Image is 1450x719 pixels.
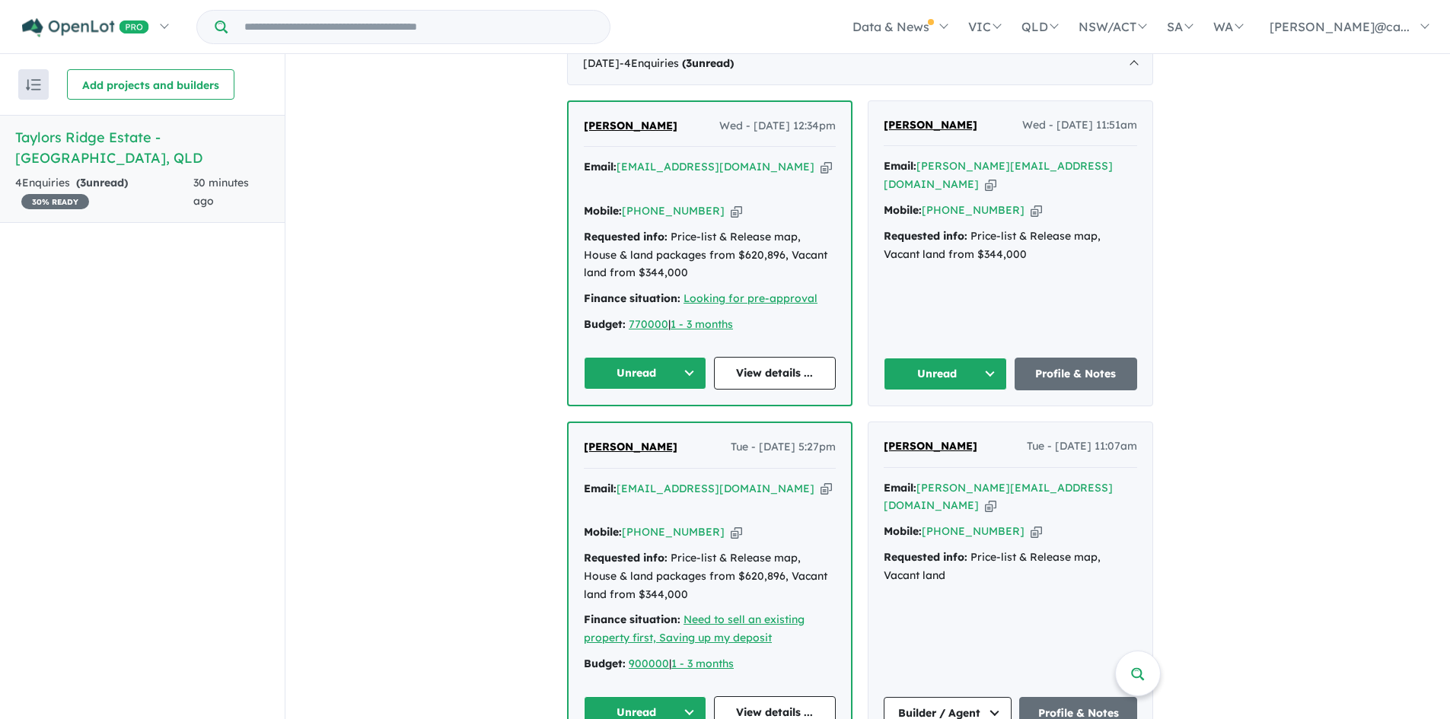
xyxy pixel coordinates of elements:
[629,657,669,670] a: 900000
[719,117,836,135] span: Wed - [DATE] 12:34pm
[884,159,1113,191] a: [PERSON_NAME][EMAIL_ADDRESS][DOMAIN_NAME]
[584,357,706,390] button: Unread
[584,117,677,135] a: [PERSON_NAME]
[884,481,1113,513] a: [PERSON_NAME][EMAIL_ADDRESS][DOMAIN_NAME]
[884,437,977,456] a: [PERSON_NAME]
[821,481,832,497] button: Copy
[1015,358,1138,390] a: Profile & Notes
[884,229,967,243] strong: Requested info:
[884,550,967,564] strong: Requested info:
[584,119,677,132] span: [PERSON_NAME]
[15,127,269,168] h5: Taylors Ridge Estate - [GEOGRAPHIC_DATA] , QLD
[584,551,668,565] strong: Requested info:
[584,440,677,453] span: [PERSON_NAME]
[584,438,677,457] a: [PERSON_NAME]
[884,159,916,173] strong: Email:
[922,524,1025,538] a: [PHONE_NUMBER]
[684,291,817,305] a: Looking for pre-approval
[584,657,626,670] strong: Budget:
[1027,437,1137,456] span: Tue - [DATE] 11:07am
[584,228,836,282] div: Price-list & Release map, House & land packages from $620,896, Vacant land from $344,000
[714,357,837,390] a: View details ...
[231,11,607,43] input: Try estate name, suburb, builder or developer
[884,227,1137,264] div: Price-list & Release map, Vacant land from $344,000
[584,204,622,218] strong: Mobile:
[1031,523,1042,539] button: Copy
[584,160,617,173] strong: Email:
[671,657,734,670] a: 1 - 3 months
[26,79,41,91] img: sort.svg
[584,612,805,644] a: Need to sell an existing property first, Saving up my deposit
[584,612,680,626] strong: Finance situation:
[884,116,977,135] a: [PERSON_NAME]
[731,524,742,540] button: Copy
[584,317,626,331] strong: Budget:
[21,194,89,209] span: 30 % READY
[584,525,622,539] strong: Mobile:
[884,358,1007,390] button: Unread
[617,160,814,173] a: [EMAIL_ADDRESS][DOMAIN_NAME]
[985,498,996,514] button: Copy
[622,525,725,539] a: [PHONE_NUMBER]
[584,291,680,305] strong: Finance situation:
[884,118,977,132] span: [PERSON_NAME]
[617,482,814,495] a: [EMAIL_ADDRESS][DOMAIN_NAME]
[584,316,836,334] div: |
[584,549,836,603] div: Price-list & Release map, House & land packages from $620,896, Vacant land from $344,000
[584,655,836,673] div: |
[884,203,922,217] strong: Mobile:
[67,69,234,100] button: Add projects and builders
[622,204,725,218] a: [PHONE_NUMBER]
[584,230,668,243] strong: Requested info:
[76,176,128,189] strong: ( unread)
[884,439,977,453] span: [PERSON_NAME]
[629,317,668,331] a: 770000
[193,176,249,208] span: 30 minutes ago
[1270,19,1410,34] span: [PERSON_NAME]@ca...
[22,18,149,37] img: Openlot PRO Logo White
[584,482,617,495] strong: Email:
[682,56,734,70] strong: ( unread)
[686,56,692,70] span: 3
[922,203,1025,217] a: [PHONE_NUMBER]
[821,159,832,175] button: Copy
[80,176,86,189] span: 3
[567,43,1153,85] div: [DATE]
[884,524,922,538] strong: Mobile:
[731,203,742,219] button: Copy
[884,549,1137,585] div: Price-list & Release map, Vacant land
[731,438,836,457] span: Tue - [DATE] 5:27pm
[671,317,733,331] a: 1 - 3 months
[620,56,734,70] span: - 4 Enquir ies
[1031,202,1042,218] button: Copy
[15,174,193,211] div: 4 Enquir ies
[985,177,996,192] button: Copy
[1022,116,1137,135] span: Wed - [DATE] 11:51am
[884,481,916,495] strong: Email:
